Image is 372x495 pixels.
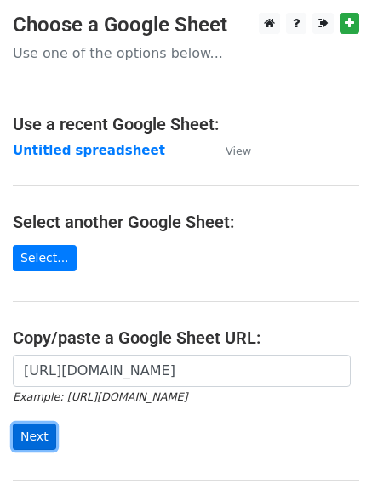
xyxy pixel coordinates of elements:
a: Select... [13,245,77,271]
p: Use one of the options below... [13,44,359,62]
a: Untitled spreadsheet [13,143,165,158]
h4: Copy/paste a Google Sheet URL: [13,327,359,348]
h3: Choose a Google Sheet [13,13,359,37]
a: View [209,143,251,158]
iframe: Chat Widget [287,413,372,495]
input: Next [13,424,56,450]
input: Paste your Google Sheet URL here [13,355,351,387]
h4: Select another Google Sheet: [13,212,359,232]
small: Example: [URL][DOMAIN_NAME] [13,390,187,403]
small: View [226,145,251,157]
h4: Use a recent Google Sheet: [13,114,359,134]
